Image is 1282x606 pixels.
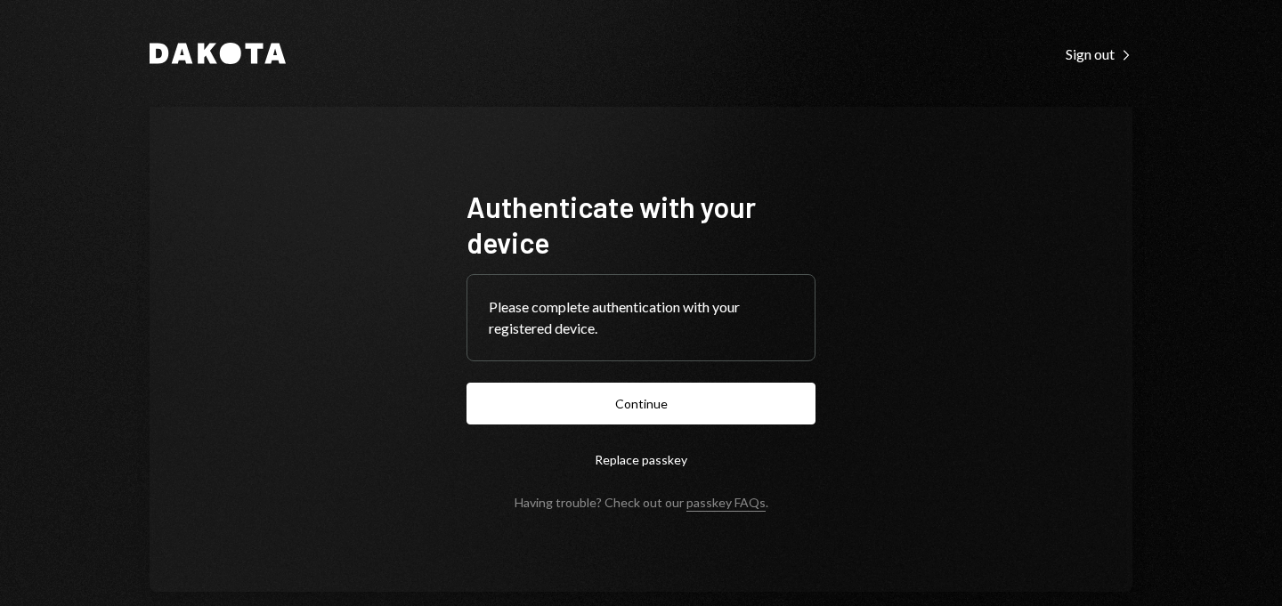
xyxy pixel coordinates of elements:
h1: Authenticate with your device [467,189,815,260]
a: passkey FAQs [686,495,766,512]
div: Please complete authentication with your registered device. [489,296,793,339]
div: Having trouble? Check out our . [515,495,768,510]
a: Sign out [1066,44,1132,63]
div: Sign out [1066,45,1132,63]
button: Replace passkey [467,439,815,481]
button: Continue [467,383,815,424]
